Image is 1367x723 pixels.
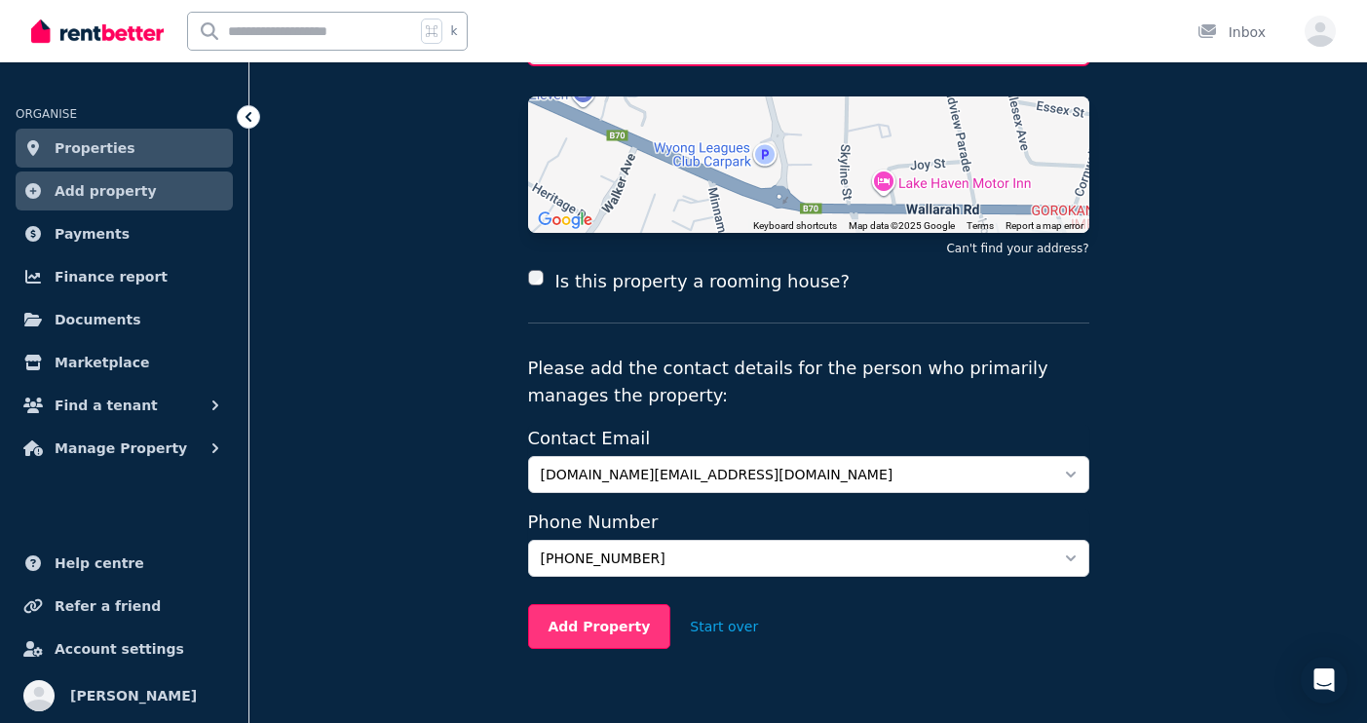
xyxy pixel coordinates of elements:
a: Account settings [16,629,233,668]
a: Finance report [16,257,233,296]
span: [PHONE_NUMBER] [541,549,1049,568]
label: Phone Number [528,509,1089,536]
span: Help centre [55,552,144,575]
img: Google [533,208,597,233]
span: Add property [55,179,157,203]
button: Can't find your address? [946,241,1088,256]
button: Keyboard shortcuts [753,219,837,233]
span: Documents [55,308,141,331]
span: Account settings [55,637,184,661]
div: Inbox [1197,22,1266,42]
a: Properties [16,129,233,168]
a: Documents [16,300,233,339]
label: Is this property a rooming house? [555,268,850,295]
img: RentBetter [31,17,164,46]
label: Contact Email [528,425,1089,452]
button: [PHONE_NUMBER] [528,540,1089,577]
button: Start over [670,605,778,648]
span: ORGANISE [16,107,77,121]
a: Report a map error [1006,220,1083,231]
span: [PERSON_NAME] [70,684,197,707]
button: Add Property [528,604,671,649]
a: Marketplace [16,343,233,382]
span: Finance report [55,265,168,288]
button: Find a tenant [16,386,233,425]
span: Refer a friend [55,594,161,618]
span: Map data ©2025 Google [849,220,955,231]
span: Manage Property [55,437,187,460]
span: [DOMAIN_NAME][EMAIL_ADDRESS][DOMAIN_NAME] [541,465,1049,484]
span: Marketplace [55,351,149,374]
span: Find a tenant [55,394,158,417]
div: Open Intercom Messenger [1301,657,1348,704]
span: Payments [55,222,130,246]
a: Click to see this area on Google Maps [533,208,597,233]
span: Properties [55,136,135,160]
a: Add property [16,171,233,210]
a: Help centre [16,544,233,583]
p: Please add the contact details for the person who primarily manages the property: [528,355,1089,409]
a: Terms [967,220,994,231]
span: k [450,23,457,39]
button: [DOMAIN_NAME][EMAIL_ADDRESS][DOMAIN_NAME] [528,456,1089,493]
button: Manage Property [16,429,233,468]
a: Payments [16,214,233,253]
a: Refer a friend [16,587,233,626]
